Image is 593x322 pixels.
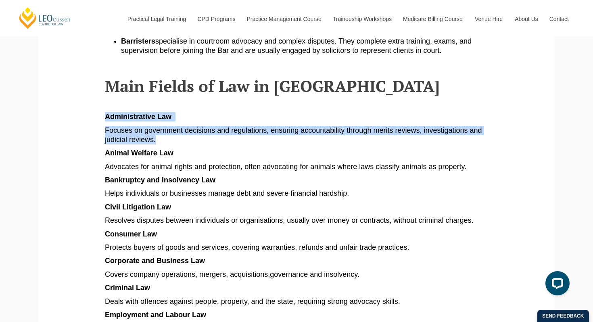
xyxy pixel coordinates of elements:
span: Main Fields of Law in [GEOGRAPHIC_DATA] [105,75,440,96]
span: Resolves disputes between individuals or organisations, usually over money or contracts, without ... [105,216,473,224]
span: Focuses on government decisions and regulations, ensuring accountability through merits reviews, ... [105,126,482,144]
a: About Us [509,2,543,36]
span: Criminal Law [105,284,150,292]
a: Traineeship Workshops [327,2,397,36]
a: Practical Legal Training [121,2,192,36]
a: [PERSON_NAME] Centre for Law [18,6,72,29]
span: Consumer Law [105,230,157,238]
a: Venue Hire [469,2,509,36]
span: Helps individuals or businesses manage debt and severe financial hardship. [105,189,349,197]
span: Barristers [121,37,155,45]
span: Employment and Labour Law [105,311,206,319]
span: Corporate and Business Law [105,257,205,265]
a: Contact [543,2,575,36]
a: Medicare Billing Course [397,2,469,36]
a: CPD Programs [191,2,240,36]
span: Administrative Law [105,113,171,121]
span: , [268,270,270,278]
span: Civil Litigation Law [105,203,171,211]
a: Practice Management Course [241,2,327,36]
span: Protects buyers of goods and services, covering warranties, refunds and unfair trade practices. [105,243,409,251]
span: Bankruptcy and Insolvency Law [105,176,215,184]
span: Deals with offences against people, property, and the state, requiring strong advocacy skills. [105,297,400,305]
iframe: LiveChat chat widget [539,268,573,302]
span: specialise in courtroom advocacy and complex disputes. They complete extra training, exams, and s... [121,37,472,54]
span: Animal Welfare Law [105,149,173,157]
span: Covers company operations, mergers, acquisitions [105,270,268,278]
span: Advocates for animal rights and protection, often advocating for animals where laws classify anim... [105,163,466,171]
span: governance and insolvency. [270,270,359,278]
